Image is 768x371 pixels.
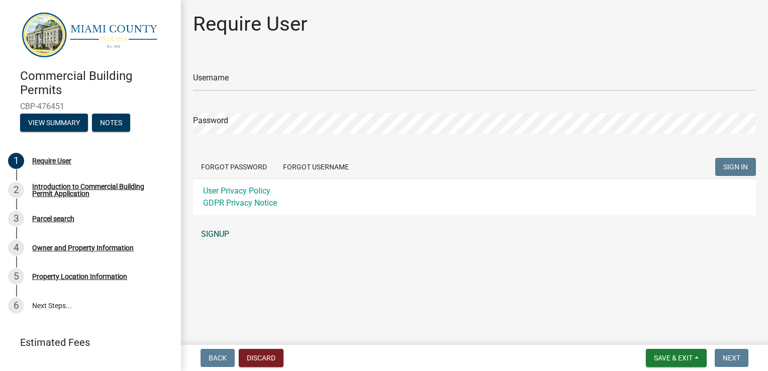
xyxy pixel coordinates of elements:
[209,354,227,362] span: Back
[32,215,74,222] div: Parcel search
[8,332,165,352] a: Estimated Fees
[8,268,24,285] div: 5
[8,211,24,227] div: 3
[723,163,748,171] span: SIGN IN
[203,198,277,208] a: GDPR Privacy Notice
[20,102,161,111] span: CBP-476451
[239,349,283,367] button: Discard
[32,157,71,164] div: Require User
[32,273,127,280] div: Property Location Information
[203,186,270,196] a: User Privacy Policy
[193,158,275,176] button: Forgot Password
[275,158,357,176] button: Forgot Username
[8,153,24,169] div: 1
[654,354,693,362] span: Save & Exit
[723,354,740,362] span: Next
[715,349,748,367] button: Next
[201,349,235,367] button: Back
[8,240,24,256] div: 4
[646,349,707,367] button: Save & Exit
[715,158,756,176] button: SIGN IN
[20,114,88,132] button: View Summary
[32,183,165,197] div: Introduction to Commercial Building Permit Application
[193,224,756,244] a: SIGNUP
[20,11,165,58] img: Miami County, Indiana
[8,182,24,198] div: 2
[20,119,88,127] wm-modal-confirm: Summary
[32,244,134,251] div: Owner and Property Information
[92,114,130,132] button: Notes
[193,12,308,36] h1: Require User
[92,119,130,127] wm-modal-confirm: Notes
[8,298,24,314] div: 6
[20,69,173,98] h4: Commercial Building Permits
